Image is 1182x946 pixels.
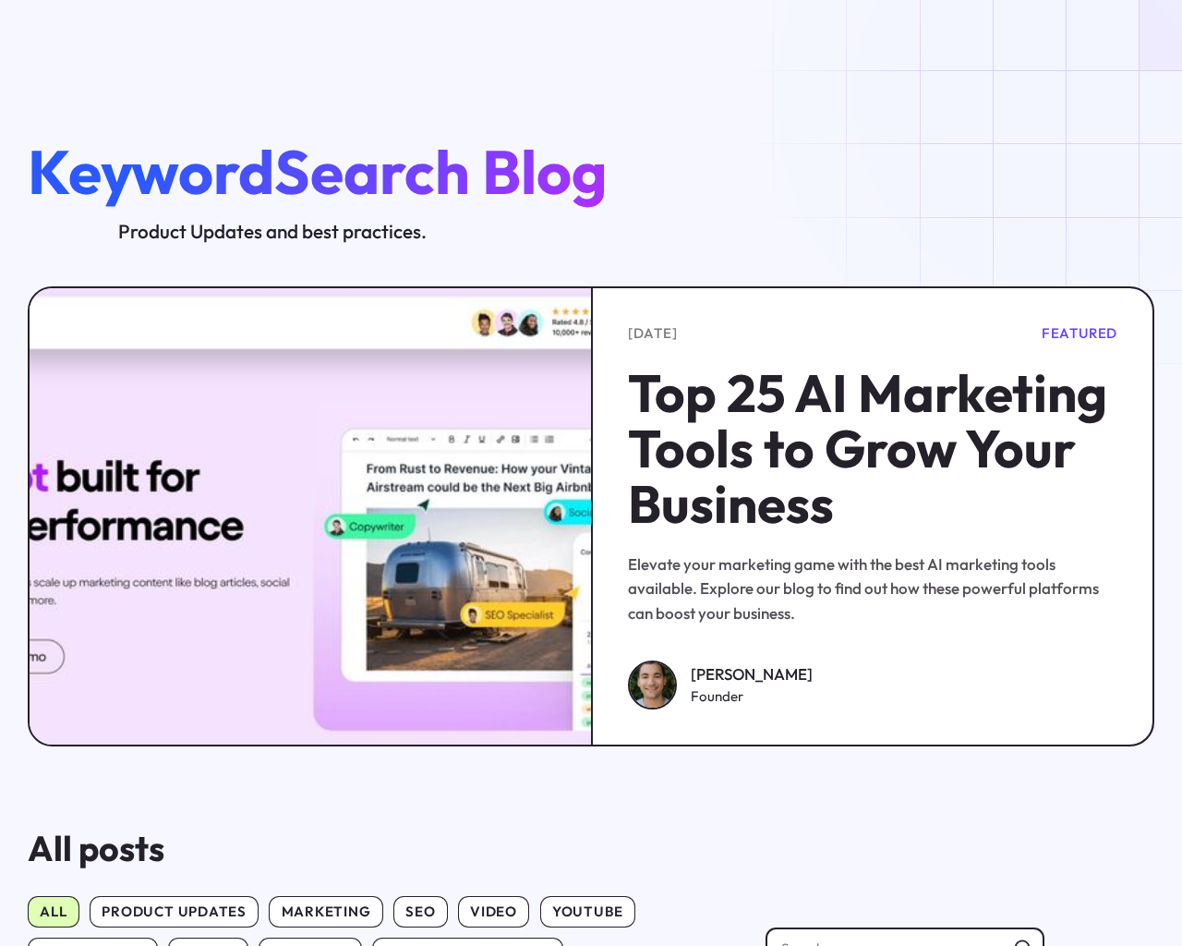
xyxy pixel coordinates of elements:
span: marketing [269,896,382,928]
h4: All posts [28,830,865,868]
span: KeywordSearch Blog [28,133,608,210]
div: Featured [1042,323,1117,345]
div: Founder [691,686,813,708]
span: product updates [90,896,259,928]
p: Product Updates and best practices. [28,218,516,244]
div: Elevate your marketing game with the best AI marketing tools available. Explore our blog to find ... [628,552,1117,626]
span: Youtube [540,896,636,928]
span: All [28,896,79,928]
h3: Top 25 AI Marketing Tools to Grow Your Business [628,365,1117,531]
div: [PERSON_NAME] [691,662,813,687]
a: [DATE]FeaturedTop 25 AI Marketing Tools to Grow Your BusinessElevate your marketing game with the... [628,323,1117,626]
div: [DATE] [628,323,678,345]
span: VIDEO [458,896,529,928]
span: SEO [393,896,448,928]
